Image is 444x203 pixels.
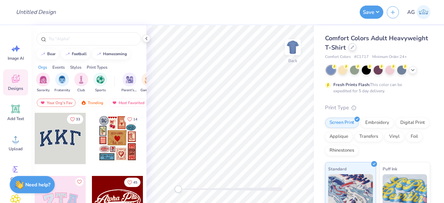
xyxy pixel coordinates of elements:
div: Accessibility label [175,186,182,193]
span: Puff Ink [383,165,397,172]
div: Embroidery [361,118,394,128]
div: Back [288,58,297,64]
img: Back [286,40,300,54]
span: Club [77,88,85,93]
span: Designs [8,86,23,91]
img: Parent's Weekend Image [126,76,134,84]
button: filter button [121,73,137,93]
button: filter button [36,73,50,93]
div: Print Types [87,64,108,70]
div: filter for Fraternity [54,73,70,93]
div: filter for Game Day [140,73,156,93]
div: filter for Sports [93,73,107,93]
button: filter button [54,73,70,93]
span: Fraternity [54,88,70,93]
span: Add Text [7,116,24,121]
div: filter for Parent's Weekend [121,73,137,93]
div: Rhinestones [325,145,359,156]
span: Parent's Weekend [121,88,137,93]
span: Sports [95,88,106,93]
div: filter for Club [74,73,88,93]
div: homecoming [103,52,127,56]
span: # C1717 [354,54,369,60]
button: filter button [93,73,107,93]
img: trend_line.gif [65,52,70,56]
img: trend_line.gif [96,52,102,56]
span: Sorority [37,88,50,93]
button: homecoming [92,49,130,59]
span: Image AI [8,56,24,61]
strong: Need help? [25,181,50,188]
img: Sports Image [96,76,104,84]
span: Comfort Colors Adult Heavyweight T-Shirt [325,34,428,52]
button: football [61,49,90,59]
div: Screen Print [325,118,359,128]
input: Try "Alpha" [48,35,137,42]
div: filter for Sorority [36,73,50,93]
button: Like [124,178,140,187]
button: Like [67,115,83,124]
button: Like [75,178,84,186]
div: Vinyl [385,132,404,142]
button: bear [36,49,59,59]
img: most_fav.gif [112,100,117,105]
button: filter button [74,73,88,93]
div: Trending [78,99,106,107]
img: trend_line.gif [40,52,46,56]
img: Akshika Gurao [417,5,430,19]
button: Save [360,6,383,19]
span: 45 [133,181,137,184]
div: Transfers [355,132,383,142]
div: Digital Print [396,118,429,128]
span: Comfort Colors [325,54,351,60]
div: Print Type [325,104,430,112]
div: Your Org's Fav [37,99,76,107]
div: This color can be expedited for 5 day delivery. [333,82,419,94]
strong: Fresh Prints Flash: [333,82,370,87]
div: Events [52,64,65,70]
div: Styles [70,64,82,70]
div: football [72,52,87,56]
div: bear [47,52,55,56]
img: most_fav.gif [40,100,45,105]
img: Sorority Image [39,76,47,84]
div: Orgs [38,64,47,70]
span: Upload [9,146,23,152]
img: trending.gif [81,100,86,105]
span: Minimum Order: 24 + [372,54,407,60]
button: Like [124,115,140,124]
div: Most Favorited [109,99,148,107]
span: AG [407,8,415,16]
span: Standard [328,165,347,172]
a: AG [404,5,434,19]
span: 33 [76,118,80,121]
span: 14 [133,118,137,121]
button: filter button [140,73,156,93]
img: Fraternity Image [58,76,66,84]
img: Game Day Image [145,76,153,84]
span: Game Day [140,88,156,93]
div: Applique [325,132,353,142]
div: Foil [406,132,422,142]
img: Club Image [77,76,85,84]
input: Untitled Design [10,5,61,19]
